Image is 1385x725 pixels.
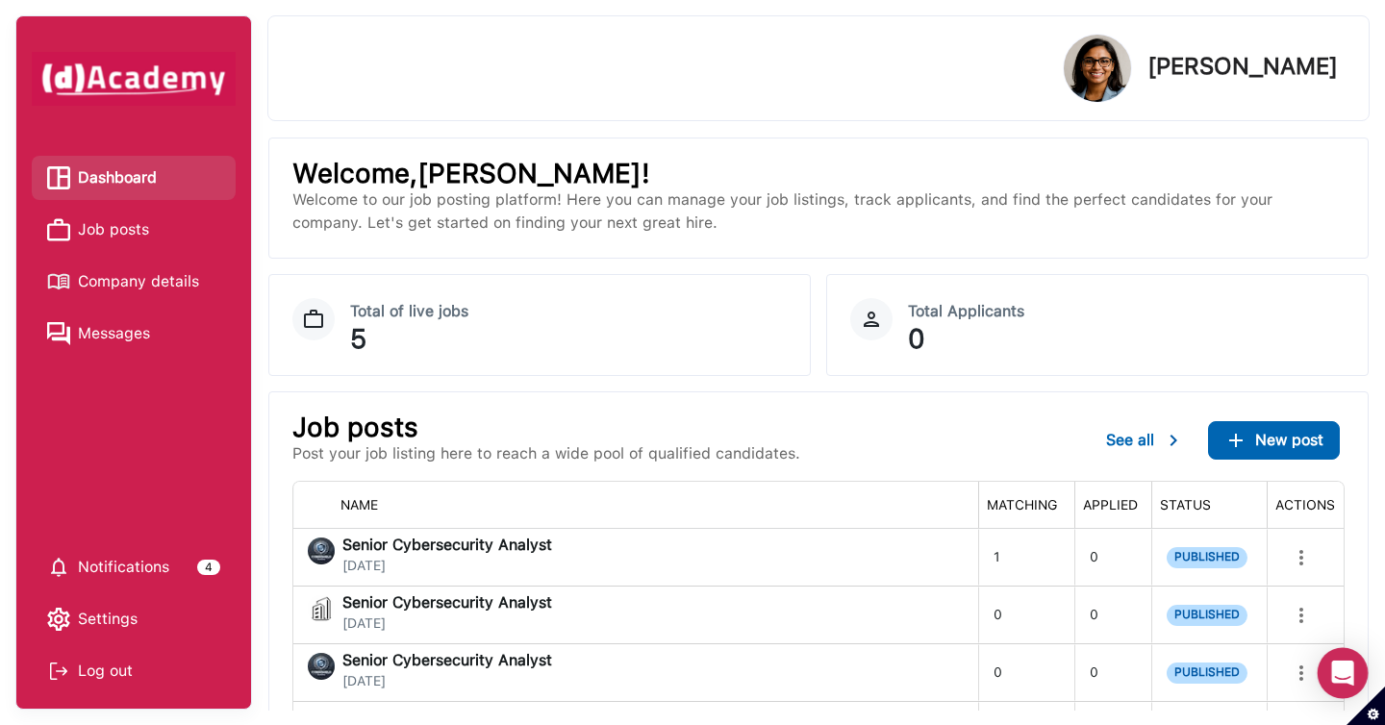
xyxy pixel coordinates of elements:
[342,537,552,553] span: Senior Cybersecurity Analyst
[342,673,552,689] span: [DATE]
[1147,55,1338,78] p: [PERSON_NAME]
[78,319,150,348] span: Messages
[417,157,650,189] span: [PERSON_NAME] !
[1275,497,1335,512] span: ACTIONS
[1074,529,1151,586] div: 0
[350,325,787,352] div: 5
[197,560,220,575] div: 4
[342,595,552,611] span: Senior Cybersecurity Analyst
[1282,538,1321,577] button: more
[78,163,157,192] span: Dashboard
[908,298,1345,325] div: Total Applicants
[47,267,220,296] a: Company details iconCompany details
[908,325,1345,352] div: 0
[1064,35,1131,102] img: Profile
[1167,662,1247,684] span: PUBLISHED
[47,660,70,683] img: Log out
[1282,654,1321,692] button: more
[1083,497,1138,512] span: APPLIED
[78,267,199,296] span: Company details
[47,163,220,192] a: Dashboard iconDashboard
[1167,605,1247,626] span: PUBLISHED
[308,595,335,622] img: jobi
[78,553,169,582] span: Notifications
[292,162,1345,185] p: Welcome,
[1167,547,1247,568] span: PUBLISHED
[47,556,70,579] img: setting
[1162,429,1185,452] img: ...
[47,319,220,348] a: Messages iconMessages
[850,298,893,340] img: Icon Circle
[1160,497,1211,512] span: STATUS
[1224,429,1247,452] img: ...
[978,587,1074,643] div: 0
[292,415,800,438] p: Job posts
[1074,644,1151,701] div: 0
[78,605,138,634] span: Settings
[1074,587,1151,643] div: 0
[47,657,220,686] div: Log out
[32,52,236,106] img: dAcademy
[1282,596,1321,635] button: more
[78,215,149,244] span: Job posts
[47,215,220,244] a: Job posts iconJob posts
[292,188,1345,235] p: Welcome to our job posting platform! Here you can manage your job listings, track applicants, and...
[1347,687,1385,725] button: Set cookie preferences
[987,497,1057,512] span: MATCHING
[47,322,70,345] img: Messages icon
[308,653,335,680] img: jobi
[1091,421,1200,460] button: See all...
[978,529,1074,586] div: 1
[340,497,378,512] span: NAME
[342,558,552,574] span: [DATE]
[978,644,1074,701] div: 0
[1208,421,1340,460] button: ...New post
[1106,431,1154,449] span: See all
[292,442,800,465] p: Post your job listing here to reach a wide pool of qualified candidates.
[47,608,70,631] img: setting
[342,653,552,668] span: Senior Cybersecurity Analyst
[47,166,70,189] img: Dashboard icon
[47,218,70,241] img: Job posts icon
[47,270,70,293] img: Company details icon
[308,537,335,564] img: jobi
[1255,431,1323,449] span: New post
[350,298,787,325] div: Total of live jobs
[1318,648,1369,699] div: Open Intercom Messenger
[292,298,335,340] img: Job Dashboard
[342,615,552,632] span: [DATE]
